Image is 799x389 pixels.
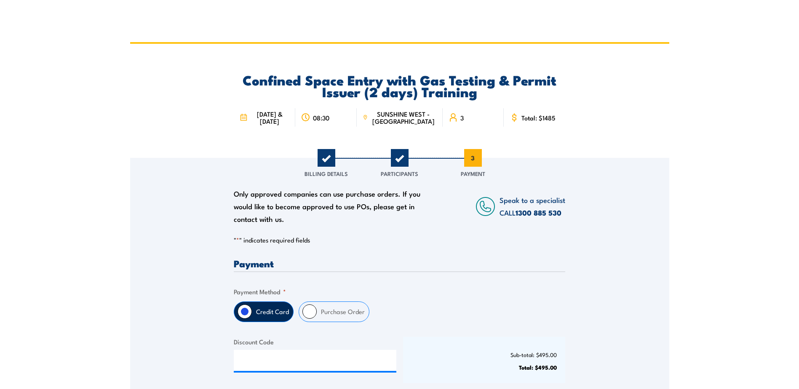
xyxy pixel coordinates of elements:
[500,194,565,218] span: Speak to a specialist CALL
[318,149,335,167] span: 1
[516,207,561,218] a: 1300 885 530
[234,236,565,244] p: " " indicates required fields
[305,169,348,178] span: Billing Details
[234,74,565,97] h2: Confined Space Entry with Gas Testing & Permit Issuer (2 days) Training
[519,363,557,371] strong: Total: $495.00
[234,258,565,268] h3: Payment
[464,149,482,167] span: 3
[412,352,557,358] p: Sub-total: $495.00
[250,110,289,125] span: [DATE] & [DATE]
[234,287,286,296] legend: Payment Method
[381,169,418,178] span: Participants
[370,110,436,125] span: SUNSHINE WEST - [GEOGRAPHIC_DATA]
[461,169,485,178] span: Payment
[234,187,425,225] div: Only approved companies can use purchase orders. If you would like to become approved to use POs,...
[460,114,464,121] span: 3
[252,302,293,322] label: Credit Card
[313,114,329,121] span: 08:30
[391,149,409,167] span: 2
[521,114,556,121] span: Total: $1485
[317,302,369,322] label: Purchase Order
[234,337,396,346] label: Discount Code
